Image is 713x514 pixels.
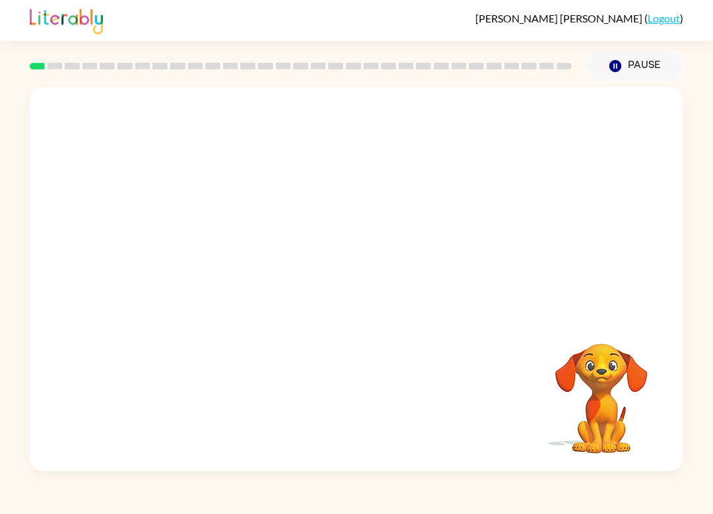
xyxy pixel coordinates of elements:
[535,323,667,455] video: Your browser must support playing .mp4 files to use Literably. Please try using another browser.
[475,12,644,24] span: [PERSON_NAME] [PERSON_NAME]
[475,12,683,24] div: ( )
[588,51,683,81] button: Pause
[30,5,103,34] img: Literably
[648,12,680,24] a: Logout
